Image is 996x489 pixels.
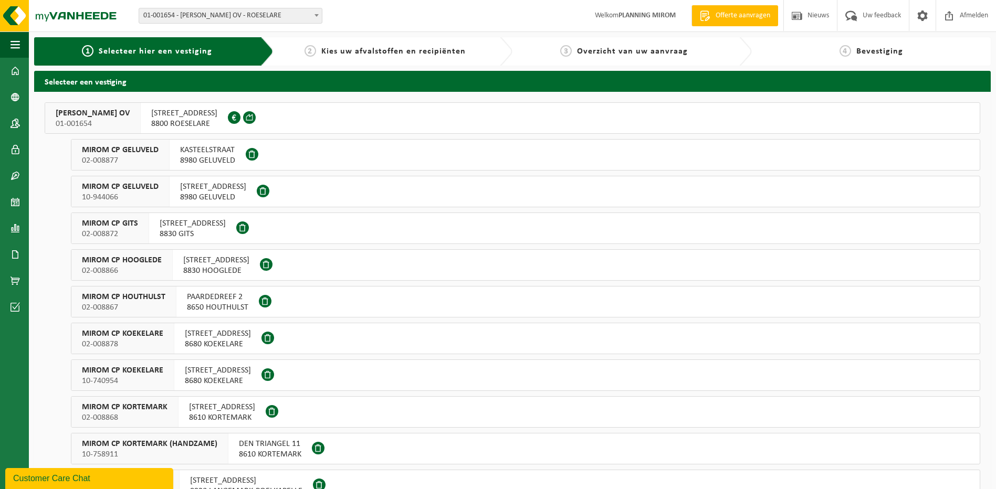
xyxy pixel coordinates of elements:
span: 01-001654 [56,119,130,129]
button: [PERSON_NAME] OV 01-001654 [STREET_ADDRESS]8800 ROESELARE [45,102,980,134]
span: 02-008868 [82,412,167,423]
span: [STREET_ADDRESS] [185,365,251,376]
span: MIROM CP GELUVELD [82,145,159,155]
span: [STREET_ADDRESS] [151,108,217,119]
span: 8800 ROESELARE [151,119,217,129]
h2: Selecteer een vestiging [34,71,991,91]
button: MIROM CP KOEKELARE 10-740954 [STREET_ADDRESS]8680 KOEKELARE [71,359,980,391]
span: MIROM CP GELUVELD [82,182,159,192]
span: Selecteer hier een vestiging [99,47,212,56]
button: MIROM CP KOEKELARE 02-008878 [STREET_ADDRESS]8680 KOEKELARE [71,323,980,354]
span: 02-008866 [82,265,162,276]
span: [STREET_ADDRESS] [160,218,226,229]
span: MIROM CP KORTEMARK (HANDZAME) [82,439,217,449]
span: DEN TRIANGEL 11 [239,439,301,449]
span: MIROM CP HOOGLEDE [82,255,162,265]
span: KASTEELSTRAAT [180,145,235,155]
span: 10-758911 [82,449,217,460]
span: 8650 HOUTHULST [187,302,248,313]
span: [PERSON_NAME] OV [56,108,130,119]
span: MIROM CP KOEKELARE [82,328,163,339]
button: MIROM CP GITS 02-008872 [STREET_ADDRESS]8830 GITS [71,212,980,244]
span: 2 [305,45,316,57]
span: 01-001654 - MIROM ROESELARE OV - ROESELARE [139,8,322,24]
span: 8680 KOEKELARE [185,376,251,386]
span: MIROM CP KORTEMARK [82,402,167,412]
span: 02-008878 [82,339,163,349]
span: 8830 HOOGLEDE [183,265,249,276]
span: 02-008872 [82,229,138,239]
span: PAARDEDREEF 2 [187,292,248,302]
span: 01-001654 - MIROM ROESELARE OV - ROESELARE [139,8,322,23]
span: 8680 KOEKELARE [185,339,251,349]
span: 8980 GELUVELD [180,155,235,166]
button: MIROM CP GELUVELD 10-944066 [STREET_ADDRESS]8980 GELUVELD [71,176,980,207]
span: 1 [82,45,93,57]
span: 8610 KORTEMARK [239,449,301,460]
span: [STREET_ADDRESS] [190,475,302,486]
button: MIROM CP KORTEMARK (HANDZAME) 10-758911 DEN TRIANGEL 118610 KORTEMARK [71,433,980,464]
span: [STREET_ADDRESS] [180,182,246,192]
span: [STREET_ADDRESS] [185,328,251,339]
span: [STREET_ADDRESS] [183,255,249,265]
span: Overzicht van uw aanvraag [577,47,688,56]
span: 10-740954 [82,376,163,386]
span: 8980 GELUVELD [180,192,246,203]
span: Bevestiging [856,47,903,56]
button: MIROM CP GELUVELD 02-008877 KASTEELSTRAAT8980 GELUVELD [71,139,980,171]
span: 8830 GITS [160,229,226,239]
span: 8610 KORTEMARK [189,412,255,423]
button: MIROM CP HOUTHULST 02-008867 PAARDEDREEF 28650 HOUTHULST [71,286,980,317]
span: MIROM CP GITS [82,218,138,229]
span: [STREET_ADDRESS] [189,402,255,412]
span: 02-008867 [82,302,165,313]
span: 02-008877 [82,155,159,166]
iframe: chat widget [5,466,175,489]
span: MIROM CP HOUTHULST [82,292,165,302]
span: Offerte aanvragen [713,10,773,21]
strong: PLANNING MIROM [618,12,676,19]
span: MIROM CP KOEKELARE [82,365,163,376]
button: MIROM CP KORTEMARK 02-008868 [STREET_ADDRESS]8610 KORTEMARK [71,396,980,428]
span: 10-944066 [82,192,159,203]
button: MIROM CP HOOGLEDE 02-008866 [STREET_ADDRESS]8830 HOOGLEDE [71,249,980,281]
a: Offerte aanvragen [691,5,778,26]
span: Kies uw afvalstoffen en recipiënten [321,47,466,56]
span: 3 [560,45,572,57]
span: 4 [840,45,851,57]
